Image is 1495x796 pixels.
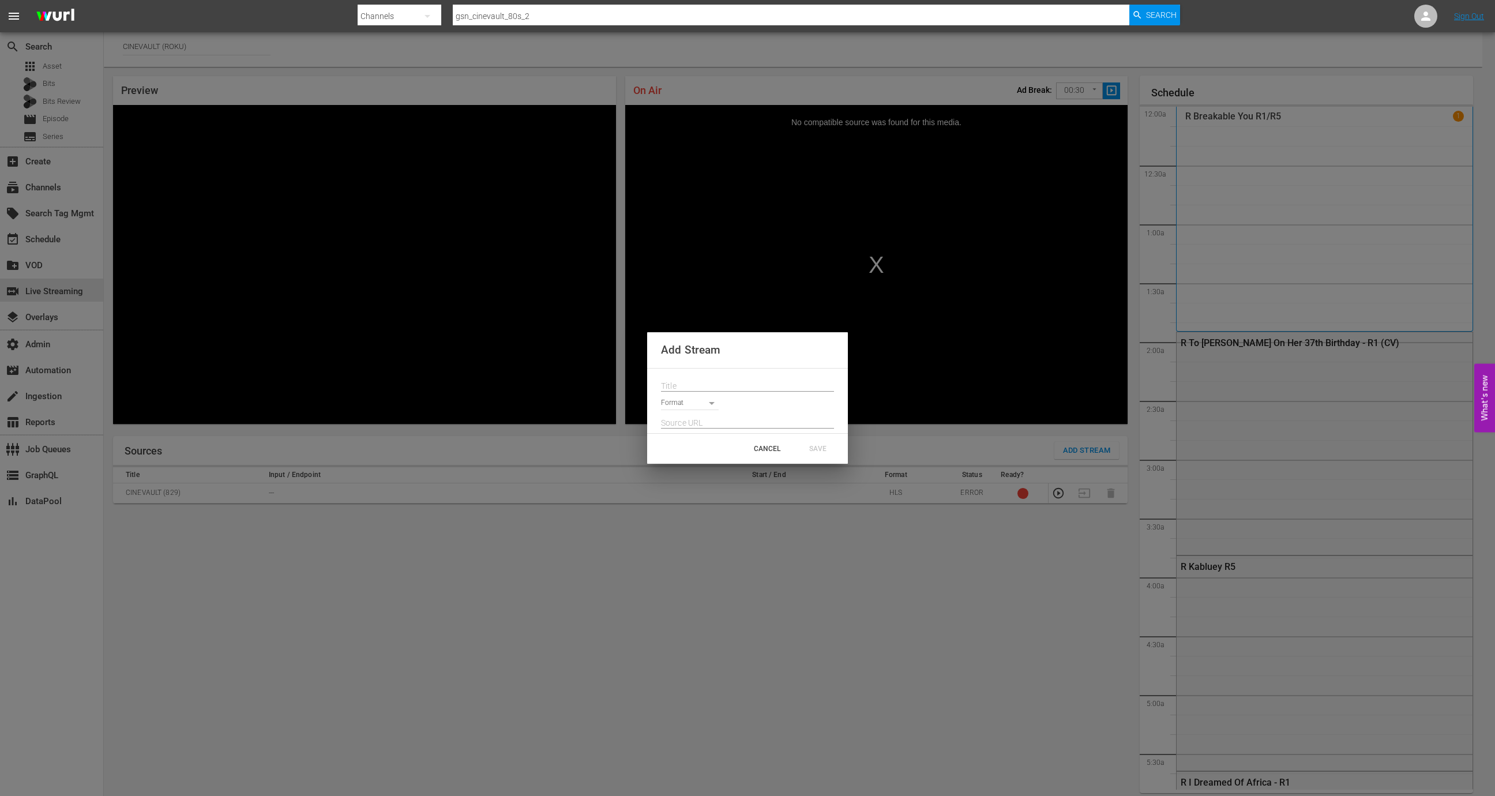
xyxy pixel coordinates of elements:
[28,3,83,30] img: ans4CAIJ8jUAAAAAAAAAAAAAAAAAAAAAAAAgQb4GAAAAAAAAAAAAAAAAAAAAAAAAJMjXAAAAAAAAAAAAAAAAAAAAAAAAgAT5G...
[7,9,21,23] span: menu
[742,438,792,459] button: CANCEL
[661,377,834,395] input: Title
[1474,364,1495,433] button: Open Feedback Widget
[661,414,834,431] input: Source URL
[661,343,720,356] span: Add Stream
[1146,5,1177,25] span: Search
[792,438,843,459] button: SAVE
[661,396,719,412] div: Format
[1454,12,1484,21] a: Sign Out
